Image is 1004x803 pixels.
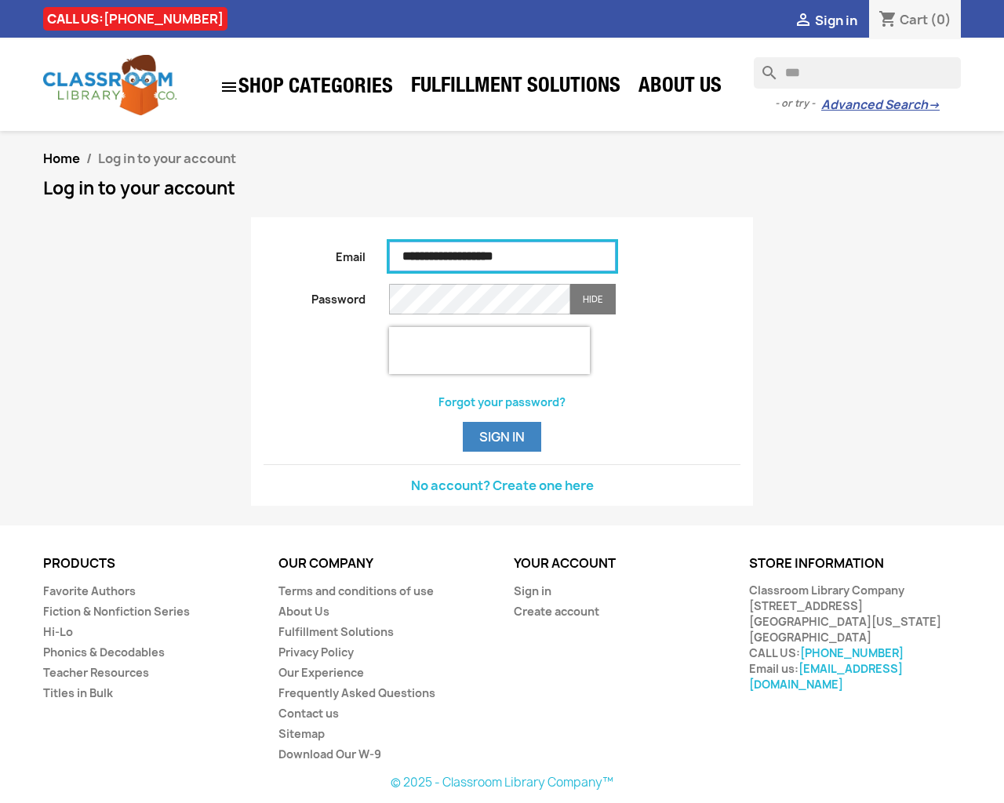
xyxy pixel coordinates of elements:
[278,624,394,639] a: Fulfillment Solutions
[878,11,897,30] i: shopping_cart
[278,747,381,761] a: Download Our W-9
[43,150,80,167] a: Home
[800,645,904,660] a: [PHONE_NUMBER]
[43,665,149,680] a: Teacher Resources
[278,706,339,721] a: Contact us
[278,685,435,700] a: Frequently Asked Questions
[104,10,224,27] a: [PHONE_NUMBER]
[794,12,857,29] a:  Sign in
[900,11,928,28] span: Cart
[438,394,566,409] a: Forgot your password?
[514,583,551,598] a: Sign in
[749,661,903,692] a: [EMAIL_ADDRESS][DOMAIN_NAME]
[278,583,434,598] a: Terms and conditions of use
[463,422,541,452] button: Sign in
[43,604,190,619] a: Fiction & Nonfiction Series
[278,665,364,680] a: Our Experience
[43,7,227,31] div: CALL US:
[514,604,599,619] a: Create account
[43,557,255,571] p: Products
[220,78,238,96] i: 
[754,57,961,89] input: Search
[930,11,951,28] span: (0)
[389,327,590,374] iframe: reCAPTCHA
[278,645,354,659] a: Privacy Policy
[749,557,961,571] p: Store information
[278,726,325,741] a: Sitemap
[815,12,857,29] span: Sign in
[631,72,729,104] a: About Us
[212,70,401,104] a: SHOP CATEGORIES
[570,284,616,314] button: Hide
[43,583,136,598] a: Favorite Authors
[43,685,113,700] a: Titles in Bulk
[391,774,613,790] a: © 2025 - Classroom Library Company™
[389,284,571,314] input: Password input
[252,284,377,307] label: Password
[43,645,165,659] a: Phonics & Decodables
[794,12,813,31] i: 
[411,477,594,494] a: No account? Create one here
[252,242,377,265] label: Email
[43,179,961,198] h1: Log in to your account
[775,96,821,111] span: - or try -
[43,624,73,639] a: Hi-Lo
[749,583,961,692] div: Classroom Library Company [STREET_ADDRESS] [GEOGRAPHIC_DATA][US_STATE] [GEOGRAPHIC_DATA] CALL US:...
[928,97,940,113] span: →
[754,57,773,76] i: search
[98,150,236,167] span: Log in to your account
[821,97,940,113] a: Advanced Search→
[403,72,628,104] a: Fulfillment Solutions
[278,604,329,619] a: About Us
[43,55,176,115] img: Classroom Library Company
[514,554,616,572] a: Your account
[278,557,490,571] p: Our company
